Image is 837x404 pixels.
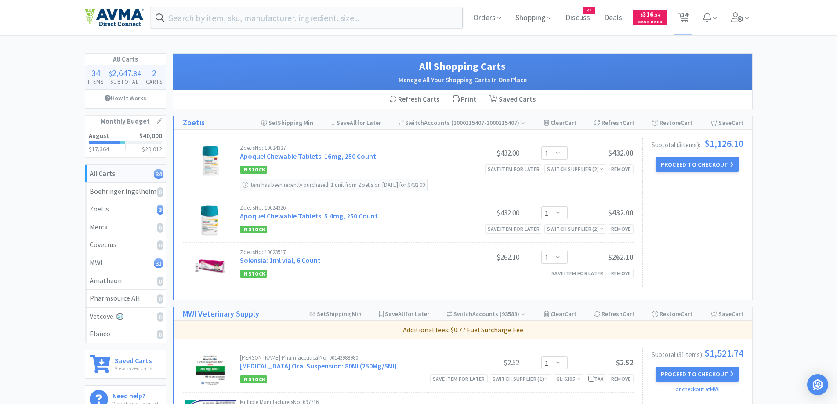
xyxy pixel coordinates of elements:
[594,116,634,129] div: Refresh
[85,325,166,343] a: Elanco0
[309,307,362,320] div: Shipping Min
[85,127,166,157] a: August$40,000$17,364$20,012
[453,148,519,158] div: $432.00
[641,10,660,18] span: 316
[240,179,428,191] div: Item has been recently purchased: 1 unit from Zoetis on [DATE] for $432.00
[145,145,162,153] span: 20,012
[583,7,595,14] span: 44
[544,116,576,129] div: Clear
[89,132,109,139] h2: August
[85,183,166,201] a: Boehringer Ingelheim0
[317,310,326,318] span: Set
[85,290,166,308] a: Pharmsource AH0
[90,275,161,287] div: Amatheon
[240,205,453,211] div: Zoetis No: 10024326
[90,222,161,233] div: Merck
[85,8,144,27] img: e4e33dab9f054f5782a47901c742baa9_102.png
[195,205,225,236] img: 52f3cfea20be4da9bd0773a3796c67f0_598476.png
[453,207,519,218] div: $432.00
[90,293,161,304] div: Pharmsource AH
[240,249,453,255] div: Zoetis No: 10023517
[142,146,162,152] h3: $
[544,307,576,320] div: Clear
[616,358,634,368] span: $2.52
[157,240,163,250] i: 0
[85,116,166,127] h1: Monthly Budget
[143,77,165,86] h4: Carts
[115,364,152,372] p: View saved carts
[609,269,634,278] div: Remove
[398,310,405,318] span: All
[90,186,161,197] div: Boehringer Ingelheim
[183,308,259,320] h1: MWI Veterinary Supply
[565,310,576,318] span: Cart
[549,269,606,278] div: Save item for later
[447,307,526,320] div: Accounts
[90,311,161,322] div: Vetcove
[652,116,692,129] div: Restore
[562,14,594,22] a: Discuss44
[139,131,162,140] span: $40,000
[674,15,692,23] a: 34
[485,224,543,233] div: Save item for later
[652,307,692,320] div: Restore
[90,239,161,251] div: Covetrus
[268,119,278,127] span: Set
[85,308,166,326] a: Vetcove0
[609,164,634,174] div: Remove
[608,252,634,262] span: $262.10
[652,138,743,148] div: Subtotal ( 3 item s ):
[157,205,163,215] i: 3
[240,270,267,278] span: In Stock
[498,310,526,318] span: ( 93583 )
[656,157,739,172] button: Proceed to Checkout
[240,152,376,160] a: Apoquel Chewable Tablets: 16mg, 250 Count
[85,90,166,106] a: How It Works
[556,375,581,382] span: GL: 6105
[681,310,692,318] span: Cart
[446,90,483,109] div: Print
[453,252,519,262] div: $262.10
[638,20,662,25] span: Cash Back
[453,357,519,368] div: $2.52
[608,208,634,218] span: $432.00
[182,58,743,75] h1: All Shopping Carts
[704,138,743,148] span: $1,126.10
[85,350,166,379] a: Saved CartsView saved carts
[151,7,463,28] input: Search by item, sku, manufacturer, ingredient, size...
[112,67,132,78] span: 2,647
[115,355,152,364] h6: Saved Carts
[178,324,749,336] p: Additional fees: $0.77 Fuel Surcharge Fee
[675,386,720,393] a: or checkout at MWI
[653,12,660,18] span: . 34
[157,277,163,286] i: 0
[196,355,225,386] img: 3f5949f075fe4492aaa2d35248d087db_1904.png
[91,67,100,78] span: 34
[710,116,743,129] div: Save
[90,328,161,340] div: Elanco
[85,165,166,183] a: All Carts34
[261,116,313,129] div: Shipping Min
[240,226,267,233] span: In Stock
[109,69,112,78] span: $
[85,54,166,65] h1: All Carts
[240,166,267,174] span: In Stock
[405,119,424,127] span: Switch
[240,256,321,265] a: Solensia: 1ml vial, 6 Count
[732,310,743,318] span: Cart
[601,14,626,22] a: Deals
[85,77,106,86] h4: Items
[430,374,488,383] div: Save item for later
[608,148,634,158] span: $432.00
[623,119,634,127] span: Cart
[609,224,634,233] div: Remove
[652,348,743,358] div: Subtotal ( 31 item s ):
[183,116,205,129] a: Zoetis
[85,218,166,237] a: Merck0
[350,119,357,127] span: All
[450,119,526,127] span: ( 1000115407-1000115407 )
[85,254,166,272] a: MWI31
[547,225,603,233] div: Switch Supplier ( 2 )
[399,116,526,129] div: Accounts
